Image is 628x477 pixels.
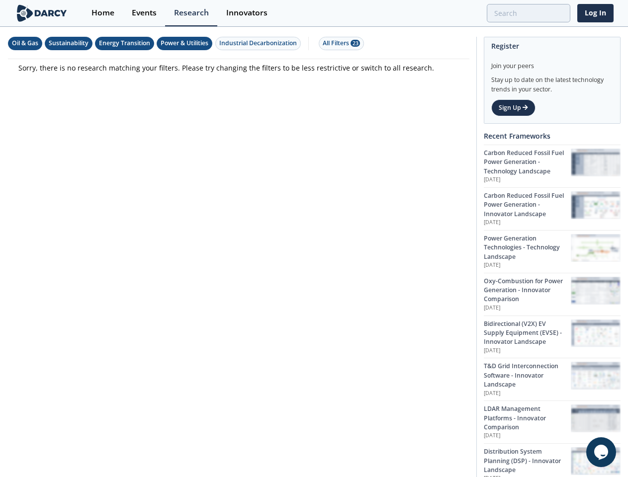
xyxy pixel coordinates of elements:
div: Join your peers [491,55,613,71]
p: Sorry, there is no research matching your filters. Please try changing the filters to be less res... [18,63,459,73]
a: Carbon Reduced Fossil Fuel Power Generation - Technology Landscape [DATE] Carbon Reduced Fossil F... [484,145,621,187]
a: T&D Grid Interconnection Software - Innovator Landscape [DATE] T&D Grid Interconnection Software ... [484,358,621,400]
div: Innovators [226,9,268,17]
p: [DATE] [484,219,571,227]
p: [DATE] [484,176,571,184]
button: Sustainability [45,37,92,50]
div: Stay up to date on the latest technology trends in your sector. [491,71,613,94]
div: Carbon Reduced Fossil Fuel Power Generation - Innovator Landscape [484,191,571,219]
a: Bidirectional (V2X) EV Supply Equipment (EVSE) - Innovator Landscape [DATE] Bidirectional (V2X) E... [484,316,621,358]
p: [DATE] [484,432,571,440]
a: Power Generation Technologies - Technology Landscape [DATE] Power Generation Technologies - Techn... [484,230,621,273]
div: Home [91,9,114,17]
div: Bidirectional (V2X) EV Supply Equipment (EVSE) - Innovator Landscape [484,319,571,347]
p: [DATE] [484,261,571,269]
p: [DATE] [484,304,571,312]
div: Oxy-Combustion for Power Generation - Innovator Comparison [484,277,571,304]
div: Oil & Gas [12,39,38,48]
span: 23 [351,40,360,47]
div: All Filters [323,39,360,48]
img: logo-wide.svg [15,4,69,22]
div: Power Generation Technologies - Technology Landscape [484,234,571,261]
p: [DATE] [484,390,571,397]
button: Energy Transition [95,37,154,50]
div: LDAR Management Platforms - Innovator Comparison [484,404,571,432]
iframe: chat widget [586,437,618,467]
input: Advanced Search [487,4,570,22]
a: Carbon Reduced Fossil Fuel Power Generation - Innovator Landscape [DATE] Carbon Reduced Fossil Fu... [484,187,621,230]
div: Research [174,9,209,17]
a: Log In [577,4,614,22]
button: All Filters 23 [319,37,364,50]
div: Industrial Decarbonization [219,39,297,48]
div: Events [132,9,157,17]
button: Oil & Gas [8,37,42,50]
a: Sign Up [491,99,536,116]
a: Oxy-Combustion for Power Generation - Innovator Comparison [DATE] Oxy-Combustion for Power Genera... [484,273,621,316]
div: Recent Frameworks [484,127,621,145]
div: Energy Transition [99,39,150,48]
div: Power & Utilities [161,39,208,48]
button: Power & Utilities [157,37,212,50]
div: Register [491,37,613,55]
div: Carbon Reduced Fossil Fuel Power Generation - Technology Landscape [484,149,571,176]
a: LDAR Management Platforms - Innovator Comparison [DATE] LDAR Management Platforms - Innovator Com... [484,400,621,443]
button: Industrial Decarbonization [215,37,301,50]
div: Distribution System Planning (DSP) - Innovator Landscape [484,447,571,475]
p: [DATE] [484,347,571,355]
div: T&D Grid Interconnection Software - Innovator Landscape [484,362,571,389]
div: Sustainability [49,39,89,48]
